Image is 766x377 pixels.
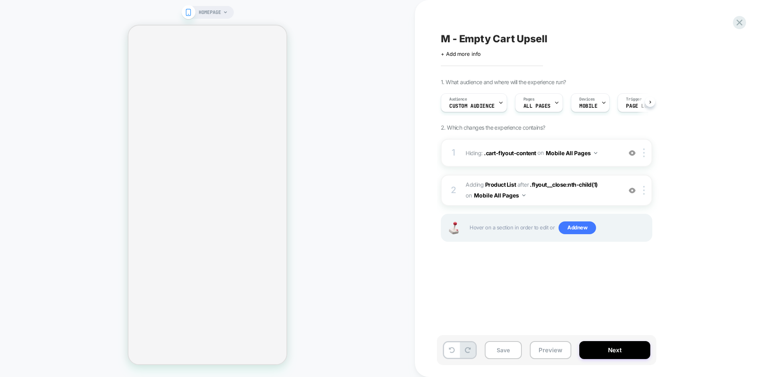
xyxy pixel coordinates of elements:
[441,124,545,131] span: 2. Which changes the experience contains?
[559,221,596,234] span: Add new
[643,148,645,157] img: close
[441,51,481,57] span: + Add more info
[485,181,516,188] b: Product List
[579,341,650,359] button: Next
[517,181,529,188] span: AFTER
[199,6,221,19] span: HOMEPAGE
[470,221,648,234] span: Hover on a section in order to edit or
[450,182,458,198] div: 2
[537,148,543,158] span: on
[485,341,522,359] button: Save
[643,186,645,195] img: close
[626,97,642,102] span: Trigger
[484,149,536,156] span: .cart-flyout-content
[466,147,618,159] span: Hiding :
[546,147,597,159] button: Mobile All Pages
[523,97,535,102] span: Pages
[530,341,571,359] button: Preview
[446,222,462,234] img: Joystick
[579,103,597,109] span: MOBILE
[579,97,595,102] span: Devices
[629,150,636,156] img: crossed eye
[474,189,525,201] button: Mobile All Pages
[441,79,566,85] span: 1. What audience and where will the experience run?
[466,181,516,188] span: Adding
[626,103,653,109] span: Page Load
[450,145,458,161] div: 1
[466,190,472,200] span: on
[530,181,597,188] span: .flyout__close:nth-child(1)
[629,187,636,194] img: crossed eye
[523,103,551,109] span: ALL PAGES
[522,194,525,196] img: down arrow
[594,152,597,154] img: down arrow
[449,97,467,102] span: Audience
[449,103,495,109] span: Custom Audience
[441,33,547,45] span: M - Empty Cart Upsell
